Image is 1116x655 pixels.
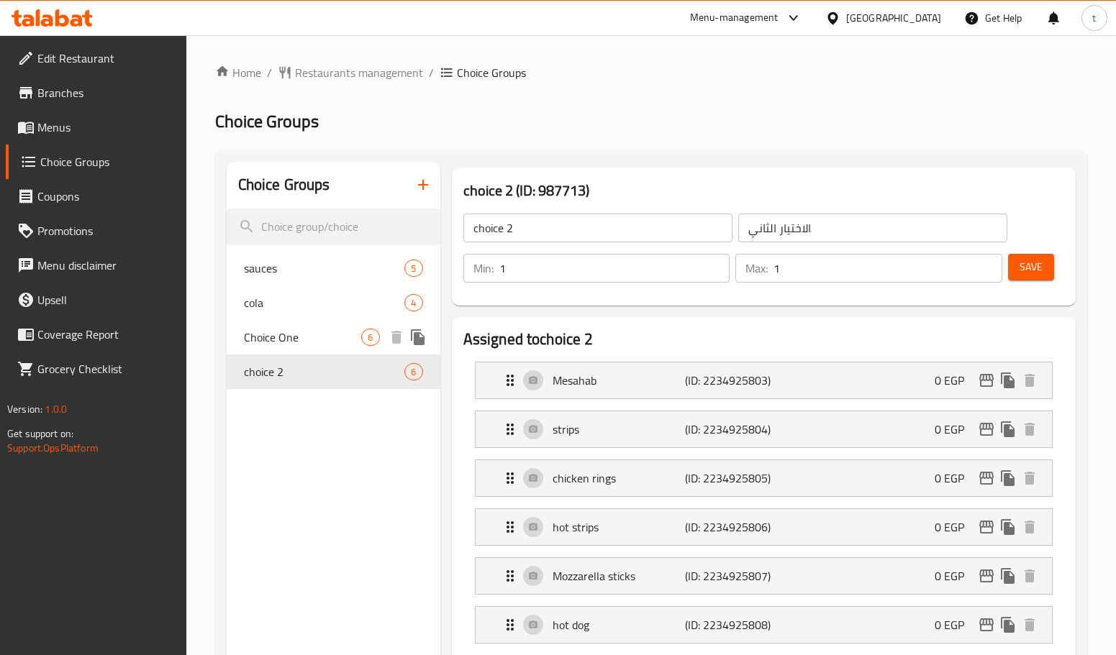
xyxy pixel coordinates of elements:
[6,352,186,386] a: Grocery Checklist
[6,110,186,145] a: Menus
[37,222,175,239] span: Promotions
[553,518,685,536] p: hot strips
[1019,516,1040,538] button: delete
[7,439,99,457] a: Support.OpsPlatform
[7,400,42,418] span: Version:
[407,326,429,348] button: duplicate
[244,294,405,311] span: cola
[463,179,1064,202] h3: choice 2 (ID: 987713)
[476,607,1052,643] div: Expand
[361,329,379,346] div: Choices
[997,565,1019,587] button: duplicate
[935,518,976,536] p: 0 EGP
[37,360,175,377] span: Grocery Checklist
[476,362,1052,398] div: Expand
[6,145,186,179] a: Choice Groups
[685,567,774,585] p: (ID: 2234925807)
[37,119,175,136] span: Menus
[997,467,1019,489] button: duplicate
[463,405,1064,454] li: Expand
[215,64,1087,81] nav: breadcrumb
[362,331,378,344] span: 6
[429,64,434,81] li: /
[215,105,319,137] span: Choice Groups
[405,262,422,275] span: 5
[553,616,685,633] p: hot dog
[976,565,997,587] button: edit
[553,421,685,438] p: strips
[685,470,774,487] p: (ID: 2234925805)
[215,64,261,81] a: Home
[997,516,1019,538] button: duplicate
[1092,10,1096,26] span: t
[238,174,330,196] h2: Choice Groups
[463,356,1064,405] li: Expand
[976,370,997,391] button: edit
[267,64,272,81] li: /
[244,363,405,380] span: choice 2
[685,518,774,536] p: (ID: 2234925806)
[1019,467,1040,489] button: delete
[463,551,1064,600] li: Expand
[553,567,685,585] p: Mozzarella sticks
[6,248,186,283] a: Menu disclaimer
[386,326,407,348] button: delete
[37,257,175,274] span: Menu disclaimer
[976,418,997,440] button: edit
[685,372,774,389] p: (ID: 2234925803)
[295,64,423,81] span: Restaurants management
[1020,258,1043,276] span: Save
[690,9,779,27] div: Menu-management
[6,317,186,352] a: Coverage Report
[37,84,175,101] span: Branches
[476,460,1052,496] div: Expand
[37,326,175,343] span: Coverage Report
[463,329,1064,350] h2: Assigned to choice 2
[7,424,73,443] span: Get support on:
[935,421,976,438] p: 0 EGP
[1019,418,1040,440] button: delete
[6,41,186,75] a: Edit Restaurant
[457,64,526,81] span: Choice Groups
[6,214,186,248] a: Promotions
[6,179,186,214] a: Coupons
[1008,254,1054,280] button: Save
[278,64,423,81] a: Restaurants management
[1019,370,1040,391] button: delete
[997,418,1019,440] button: duplicate
[405,296,422,310] span: 4
[6,283,186,317] a: Upsell
[1019,614,1040,636] button: delete
[227,285,440,320] div: cola4
[935,470,976,487] p: 0 EGP
[463,600,1064,649] li: Expand
[935,567,976,585] p: 0 EGP
[685,616,774,633] p: (ID: 2234925808)
[935,616,976,633] p: 0 EGP
[404,363,422,380] div: Choices
[227,209,440,245] input: search
[685,421,774,438] p: (ID: 2234925804)
[463,454,1064,503] li: Expand
[997,614,1019,636] button: duplicate
[405,365,422,379] span: 6
[37,50,175,67] span: Edit Restaurant
[553,372,685,389] p: Mesahab
[40,153,175,170] span: Choice Groups
[244,329,362,346] span: Choice One
[6,75,186,110] a: Branches
[227,354,440,389] div: choice 26
[473,260,494,277] p: Min:
[553,470,685,487] p: chicken rings
[997,370,1019,391] button: duplicate
[463,503,1064,551] li: Expand
[476,558,1052,594] div: Expand
[976,516,997,538] button: edit
[37,291,175,308] span: Upsell
[976,467,997,489] button: edit
[37,188,175,205] span: Coupons
[935,372,976,389] p: 0 EGP
[1019,565,1040,587] button: delete
[227,251,440,285] div: sauces5
[476,411,1052,447] div: Expand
